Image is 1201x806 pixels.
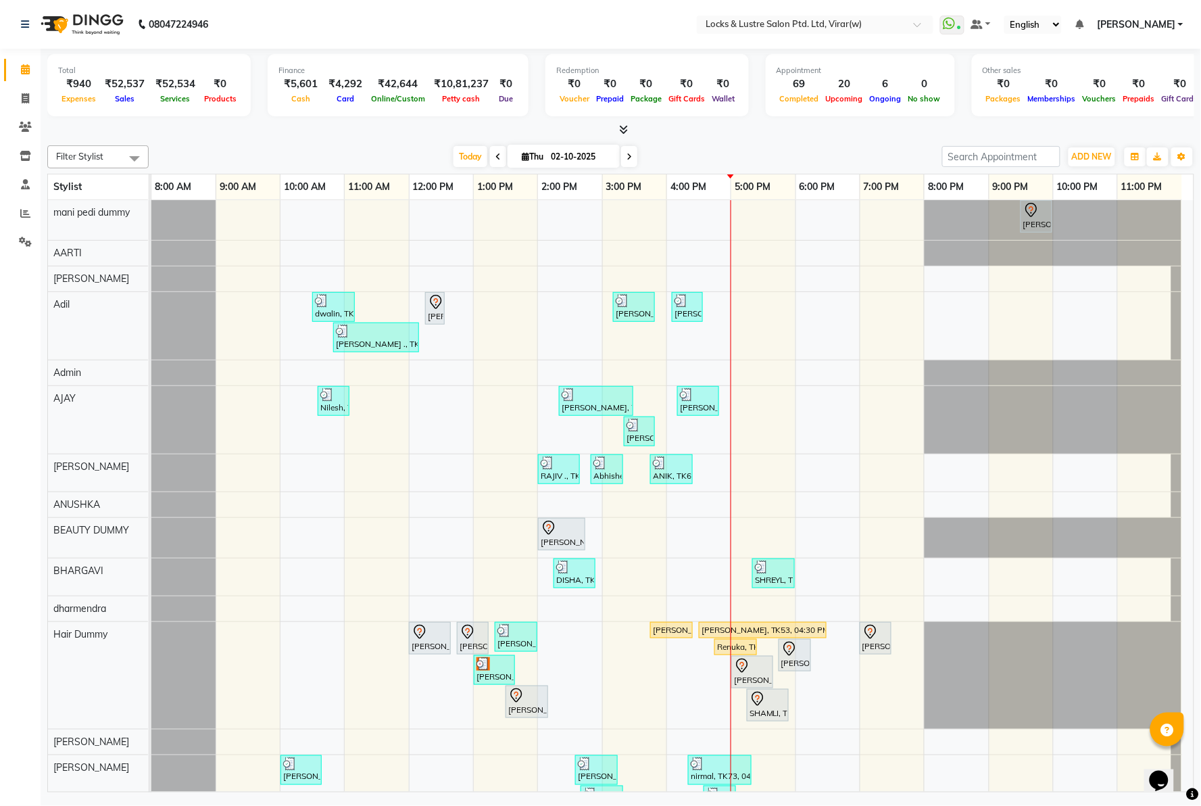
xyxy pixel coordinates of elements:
[673,294,702,320] div: [PERSON_NAME], TK65, 04:05 PM-04:35 PM, Massage Head (₹1000)
[201,94,240,103] span: Products
[539,456,579,482] div: RAJIV ., TK38, 02:00 PM-02:40 PM, MEN HAIRCUT ₹ 99- OG (₹99)
[777,94,823,103] span: Completed
[989,177,1032,197] a: 9:00 PM
[53,181,82,193] span: Stylist
[555,561,594,586] div: DISHA, TK43, 02:15 PM-02:55 PM, New WOMEN HAIRCUT 199 - OG (₹199)
[556,94,593,103] span: Voucher
[34,5,127,43] img: logo
[556,76,593,92] div: ₹0
[151,177,195,197] a: 8:00 AM
[733,658,772,686] div: [PERSON_NAME], TK06, 05:00 PM-05:40 PM, New WOMEN HAIRCUT 199 - OG
[53,565,103,577] span: BHARGAVI
[1120,94,1158,103] span: Prepaids
[716,641,756,653] div: Renuka, TK45, 04:45 PM-05:25 PM, New WOMEN HAIRCUT 199 - OG
[577,757,616,783] div: [PERSON_NAME], TK46, 02:35 PM-03:15 PM, New WOMEN HAIRCUT 199 - OG (₹199)
[593,76,627,92] div: ₹0
[157,94,194,103] span: Services
[53,761,129,774] span: [PERSON_NAME]
[1079,94,1120,103] span: Vouchers
[665,76,708,92] div: ₹0
[689,757,750,783] div: nirmal, TK73, 04:20 PM-05:20 PM, New WOMENS HAIRSPA - N (₹1)
[1120,76,1158,92] div: ₹0
[53,366,81,379] span: Admin
[99,76,150,92] div: ₹52,537
[754,561,793,586] div: SHREYL, TK37, 05:20 PM-06:00 PM, New WOMEN HAIRCUT 199 - OG (₹199)
[1069,147,1115,166] button: ADD NEW
[56,151,103,162] span: Filter Stylist
[475,657,514,683] div: [PERSON_NAME], TK08, 01:00 PM-01:40 PM, MEN HAIRCUT ₹ 99- OG
[474,177,516,197] a: 1:00 PM
[53,524,129,536] span: BEAUTY DUMMY
[496,624,536,650] div: [PERSON_NAME], TK34, 01:20 PM-02:00 PM, MEN HAIRCUT ₹ 99- OG (₹99)
[796,177,839,197] a: 6:00 PM
[679,388,718,414] div: [PERSON_NAME], TK69, 04:10 PM-04:50 PM, New MENS HAIRSPA - N (₹1)
[777,65,944,76] div: Appointment
[1144,752,1187,792] iframe: chat widget
[983,94,1025,103] span: Packages
[507,688,547,716] div: [PERSON_NAME], TK28, 01:30 PM-02:10 PM, MEN HAIRCUT ₹ 99- OG
[518,151,547,162] span: Thu
[861,624,890,653] div: [PERSON_NAME], TK54, 07:00 PM-07:30 PM, Consultation Hair
[1072,151,1112,162] span: ADD NEW
[667,177,710,197] a: 4:00 PM
[439,94,484,103] span: Petty cash
[780,641,810,669] div: [PERSON_NAME], TK06, 05:45 PM-06:15 PM, Consultation Hair
[1054,177,1102,197] a: 10:00 PM
[983,76,1025,92] div: ₹0
[288,94,314,103] span: Cash
[708,94,738,103] span: Wallet
[58,76,99,92] div: ₹940
[458,624,487,653] div: [PERSON_NAME], TK10, 12:45 PM-01:15 PM, [PERSON_NAME] H&B
[495,94,516,103] span: Due
[603,177,645,197] a: 3:00 PM
[149,5,208,43] b: 08047224946
[539,520,584,548] div: [PERSON_NAME] insta, TK13, 02:00 PM-02:45 PM, 999 WAXING FH/UA/HL
[368,94,428,103] span: Online/Custom
[53,272,129,285] span: [PERSON_NAME]
[319,388,348,414] div: Nilesh, TK14, 10:35 AM-11:05 AM, [PERSON_NAME] H&B (₹198)
[708,76,738,92] div: ₹0
[625,419,654,444] div: [PERSON_NAME], TK56, 03:20 PM-03:50 PM, [PERSON_NAME] H&B (₹198)
[323,76,368,92] div: ₹4,292
[777,76,823,92] div: 69
[53,460,129,473] span: [PERSON_NAME]
[410,624,449,653] div: [PERSON_NAME], TK10, 12:00 PM-12:40 PM, New WOMEN HAIRCUT 199 - OG
[216,177,260,197] a: 9:00 AM
[426,294,443,323] div: [PERSON_NAME], TK02, 12:15 PM-12:16 PM, NANOPLASTIA SERVICE (DOROFEY)
[556,65,738,76] div: Redemption
[454,146,487,167] span: Today
[538,177,581,197] a: 2:00 PM
[278,76,323,92] div: ₹5,601
[345,177,393,197] a: 11:00 AM
[627,94,665,103] span: Package
[866,94,905,103] span: Ongoing
[1118,177,1166,197] a: 11:00 PM
[314,294,353,320] div: dwalin, TK15, 10:30 AM-11:10 AM, MEN HAIRCUT ₹ 99- OG (₹99)
[282,757,320,783] div: [PERSON_NAME], TK04, 10:00 AM-10:40 AM, New WOMEN HAIRCUT 199 - OG
[560,388,632,414] div: [PERSON_NAME], TK52, 02:20 PM-03:30 PM, New MENS HAIRSPA - MO (₹1),99 mens promo [PERSON_NAME] (₹99)
[201,76,240,92] div: ₹0
[700,624,825,636] div: [PERSON_NAME], TK53, 04:30 PM-06:30 PM, New WOMEN GLOBAL SHORT LENGTH
[53,247,82,259] span: AARTI
[410,177,458,197] a: 12:00 PM
[866,76,905,92] div: 6
[1022,202,1051,231] div: [PERSON_NAME], TK74, 09:30 PM-10:00 PM, BASIC PEDICURE
[53,628,107,640] span: Hair Dummy
[905,76,944,92] div: 0
[652,624,691,636] div: [PERSON_NAME], TK53, 03:45 PM-04:25 PM, New WOMEN HAIRCUT 199 - OG
[53,206,130,218] span: mani pedi dummy
[665,94,708,103] span: Gift Cards
[428,76,494,92] div: ₹10,81,237
[53,298,70,310] span: Adil
[335,325,418,350] div: [PERSON_NAME] ., TK21, 10:50 AM-12:10 PM, New WOMEN HAIRCUT 199 - OG (₹199),New WOMEN HAIRCUT 199...
[1079,76,1120,92] div: ₹0
[58,65,240,76] div: Total
[748,691,787,719] div: SHAMLI, TK67, 05:15 PM-05:55 PM, New WOMEN HAIRCUT 199 - OG
[823,94,866,103] span: Upcoming
[547,147,614,167] input: 2025-10-02
[1097,18,1175,32] span: [PERSON_NAME]
[652,456,691,482] div: ANIK, TK63, 03:45 PM-04:25 PM, MEN HAIRCUT ₹ 99- OG (₹99)
[925,177,967,197] a: 8:00 PM
[53,392,76,404] span: AJAY
[53,498,100,511] span: ANUSHKA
